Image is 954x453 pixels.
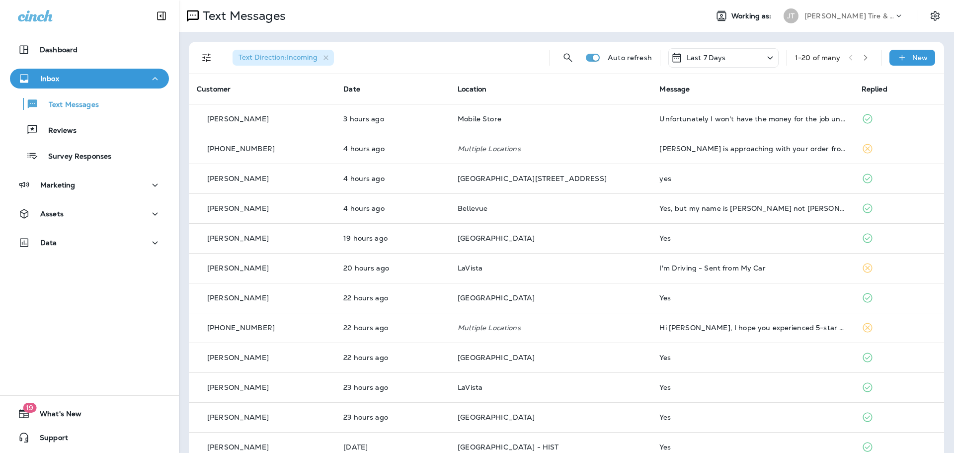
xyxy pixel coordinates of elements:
[608,54,652,62] p: Auto refresh
[38,126,77,136] p: Reviews
[458,324,643,332] p: Multiple Locations
[343,264,442,272] p: Sep 2, 2025 04:58 PM
[10,40,169,60] button: Dashboard
[659,175,845,182] div: yes
[40,75,59,83] p: Inbox
[40,181,75,189] p: Marketing
[659,324,845,332] div: Hi Erlinda, I hope you experienced 5-star service today! A positive review from homeowners like y...
[795,54,841,62] div: 1 - 20 of many
[862,85,887,93] span: Replied
[197,48,217,68] button: Filters
[207,324,275,332] p: [PHONE_NUMBER]
[659,413,845,421] div: Yes
[731,12,774,20] span: Working as:
[659,443,845,451] div: Yes
[343,85,360,93] span: Date
[343,413,442,421] p: Sep 2, 2025 01:52 PM
[458,204,487,213] span: Bellevue
[40,46,78,54] p: Dashboard
[926,7,944,25] button: Settings
[659,294,845,302] div: Yes
[343,324,442,332] p: Sep 2, 2025 03:05 PM
[912,54,928,62] p: New
[207,204,269,212] p: [PERSON_NAME]
[458,145,643,153] p: Multiple Locations
[659,354,845,362] div: Yes
[10,145,169,166] button: Survey Responses
[207,234,269,242] p: [PERSON_NAME]
[207,145,275,153] p: [PHONE_NUMBER]
[458,85,486,93] span: Location
[207,443,269,451] p: [PERSON_NAME]
[40,210,64,218] p: Assets
[40,239,57,247] p: Data
[659,115,845,123] div: Unfortunately I won't have the money for the job until my check comes tomorrow. Do you have any t...
[458,174,607,183] span: [GEOGRAPHIC_DATA][STREET_ADDRESS]
[233,50,334,66] div: Text Direction:Incoming
[343,383,442,391] p: Sep 2, 2025 02:11 PM
[10,404,169,424] button: 19What's New
[659,383,845,391] div: Yes
[10,233,169,253] button: Data
[207,175,269,182] p: [PERSON_NAME]
[343,443,442,451] p: Sep 2, 2025 12:52 PM
[458,114,501,123] span: Mobile Store
[784,8,798,23] div: JT
[207,264,269,272] p: [PERSON_NAME]
[458,413,535,422] span: [GEOGRAPHIC_DATA]
[10,175,169,195] button: Marketing
[207,354,269,362] p: [PERSON_NAME]
[804,12,894,20] p: [PERSON_NAME] Tire & Auto
[659,85,690,93] span: Message
[343,175,442,182] p: Sep 3, 2025 09:14 AM
[30,410,81,422] span: What's New
[458,264,482,272] span: LaVista
[207,383,269,391] p: [PERSON_NAME]
[207,413,269,421] p: [PERSON_NAME]
[238,53,318,62] span: Text Direction : Incoming
[343,234,442,242] p: Sep 2, 2025 06:23 PM
[659,234,845,242] div: Yes
[207,294,269,302] p: [PERSON_NAME]
[458,234,535,243] span: [GEOGRAPHIC_DATA]
[343,115,442,123] p: Sep 3, 2025 10:31 AM
[199,8,286,23] p: Text Messages
[197,85,231,93] span: Customer
[343,145,442,153] p: Sep 3, 2025 09:32 AM
[148,6,175,26] button: Collapse Sidebar
[10,69,169,89] button: Inbox
[558,48,578,68] button: Search Messages
[39,100,99,110] p: Text Messages
[10,93,169,114] button: Text Messages
[343,294,442,302] p: Sep 2, 2025 03:07 PM
[38,152,111,162] p: Survey Responses
[343,204,442,212] p: Sep 3, 2025 09:05 AM
[659,145,845,153] div: Jean is approaching with your order from 1-800 Radiator. Your Dasher will hand the order to you.
[458,383,482,392] span: LaVista
[343,354,442,362] p: Sep 2, 2025 02:52 PM
[30,434,68,446] span: Support
[10,428,169,448] button: Support
[10,119,169,140] button: Reviews
[10,204,169,224] button: Assets
[458,353,535,362] span: [GEOGRAPHIC_DATA]
[458,443,558,452] span: [GEOGRAPHIC_DATA] - HIST
[659,264,845,272] div: I'm Driving - Sent from My Car
[659,204,845,212] div: Yes, but my name is Allison not Douglas
[687,54,726,62] p: Last 7 Days
[458,293,535,302] span: [GEOGRAPHIC_DATA]
[23,403,36,413] span: 19
[207,115,269,123] p: [PERSON_NAME]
